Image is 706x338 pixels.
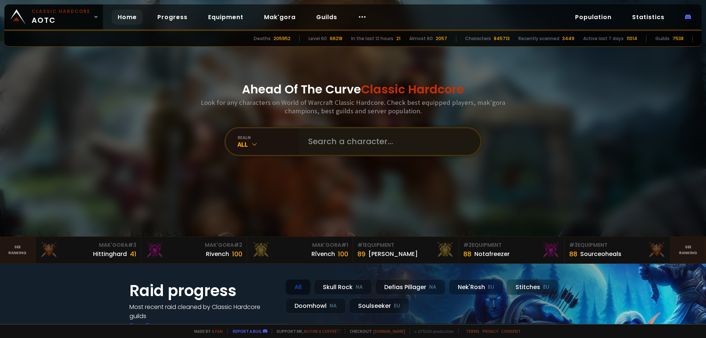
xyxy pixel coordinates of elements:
div: Rîvench [311,249,335,259]
small: NA [429,284,436,291]
span: # 2 [463,241,472,249]
a: #1Equipment89[PERSON_NAME] [353,237,459,263]
a: Consent [501,328,521,334]
div: Almost 60 [409,35,433,42]
div: Sourceoheals [580,249,621,259]
div: 205952 [274,35,290,42]
div: Guilds [655,35,670,42]
small: Classic Hardcore [32,8,90,15]
h1: Raid progress [129,279,277,302]
a: #3Equipment88Sourceoheals [565,237,671,263]
div: 845713 [494,35,510,42]
small: EU [394,302,400,310]
div: Equipment [569,241,666,249]
span: Classic Hardcore [361,81,464,97]
div: Active last 7 days [583,35,624,42]
div: 3449 [562,35,574,42]
div: 100 [232,249,242,259]
a: Mak'Gora#1Rîvench100 [247,237,353,263]
span: # 1 [357,241,364,249]
a: Home [112,10,143,25]
div: Skull Rock [314,279,372,295]
a: a fan [212,328,223,334]
input: Search a character... [304,128,471,155]
h4: Most recent raid cleaned by Classic Hardcore guilds [129,302,277,321]
div: 66218 [330,35,342,42]
div: 21 [396,35,400,42]
a: Mak'Gora#3Hittinghard41 [35,237,141,263]
div: [PERSON_NAME] [368,249,418,259]
small: NA [356,284,363,291]
div: All [285,279,311,295]
a: Report a bug [233,328,261,334]
a: Classic HardcoreAOTC [4,4,103,29]
h3: Look for any characters on World of Warcraft Classic Hardcore. Check best equipped players, mak'g... [198,98,508,115]
span: # 2 [234,241,242,249]
a: Statistics [626,10,670,25]
a: #2Equipment88Notafreezer [459,237,565,263]
div: In the last 12 hours [351,35,393,42]
div: 89 [357,249,366,259]
a: Mak'Gora#2Rivench100 [141,237,247,263]
span: AOTC [32,8,90,26]
small: EU [543,284,549,291]
div: Recently scanned [518,35,559,42]
a: [DOMAIN_NAME] [373,328,405,334]
div: 88 [569,249,577,259]
a: Terms [466,328,479,334]
div: Mak'Gora [40,241,136,249]
small: EU [488,284,494,291]
span: Made by [190,328,223,334]
div: Notafreezer [474,249,510,259]
a: Equipment [202,10,249,25]
a: See all progress [129,321,177,330]
div: 41 [130,249,136,259]
div: Mak'Gora [146,241,242,249]
div: Doomhowl [285,298,346,314]
div: Soulseeker [349,298,409,314]
a: Buy me a coffee [304,328,340,334]
span: # 3 [128,241,136,249]
a: Seeranking [671,237,706,263]
div: Rivench [206,249,229,259]
span: # 1 [341,241,348,249]
div: Deaths [254,35,271,42]
a: Population [569,10,617,25]
h1: Ahead Of The Curve [242,81,464,98]
div: 2057 [436,35,447,42]
div: 7538 [673,35,684,42]
div: Equipment [463,241,560,249]
a: Mak'gora [258,10,302,25]
small: NA [329,302,337,310]
span: Support me, [272,328,340,334]
div: 88 [463,249,471,259]
a: Privacy [482,328,498,334]
div: 100 [338,249,348,259]
div: realm [238,135,299,140]
div: Defias Pillager [375,279,446,295]
div: All [238,140,299,149]
div: Characters [465,35,491,42]
div: Stitches [506,279,559,295]
a: Guilds [310,10,343,25]
div: Level 60 [309,35,327,42]
div: Hittinghard [93,249,127,259]
a: Progress [151,10,193,25]
div: Equipment [357,241,454,249]
span: v. d752d5 - production [410,328,454,334]
div: Nek'Rosh [449,279,503,295]
div: 11014 [627,35,637,42]
div: Mak'Gora [252,241,348,249]
span: # 3 [569,241,578,249]
span: Checkout [345,328,405,334]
